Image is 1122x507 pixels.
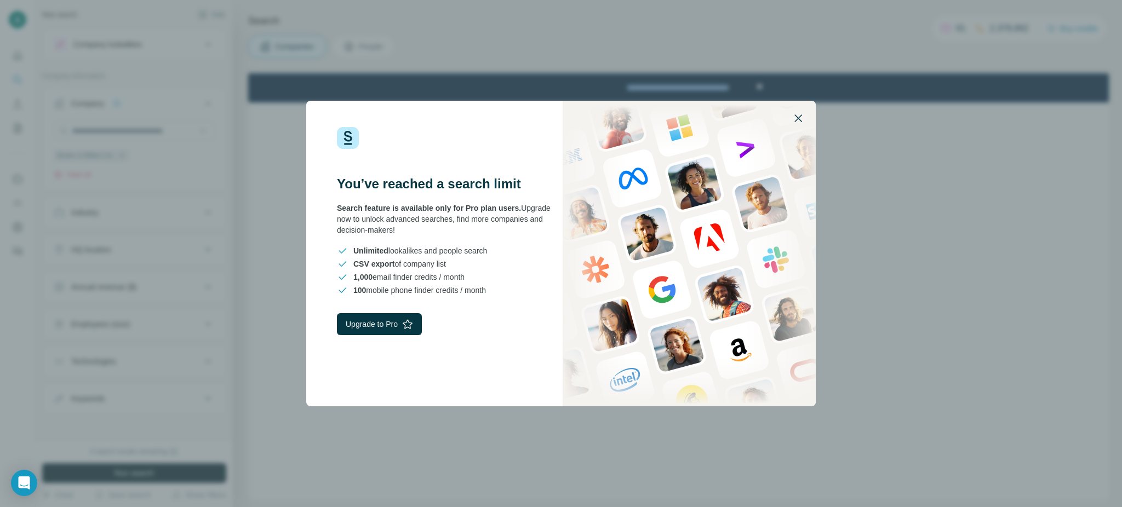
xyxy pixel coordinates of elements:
[353,246,388,255] span: Unlimited
[353,273,373,281] span: 1,000
[11,470,37,496] div: Open Intercom Messenger
[353,286,366,295] span: 100
[337,175,561,193] h3: You’ve reached a search limit
[337,203,561,235] div: Upgrade now to unlock advanced searches, find more companies and decision-makers!
[563,101,816,406] img: Surfe Stock Photo - showing people and technologies
[353,272,465,283] span: email finder credits / month
[337,127,359,149] img: Surfe Logo
[353,285,486,296] span: mobile phone finder credits / month
[352,2,507,26] div: Upgrade plan for full access to Surfe
[337,204,521,212] span: Search feature is available only for Pro plan users.
[353,260,394,268] span: CSV export
[337,313,422,335] button: Upgrade to Pro
[353,258,446,269] span: of company list
[353,245,487,256] span: lookalikes and people search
